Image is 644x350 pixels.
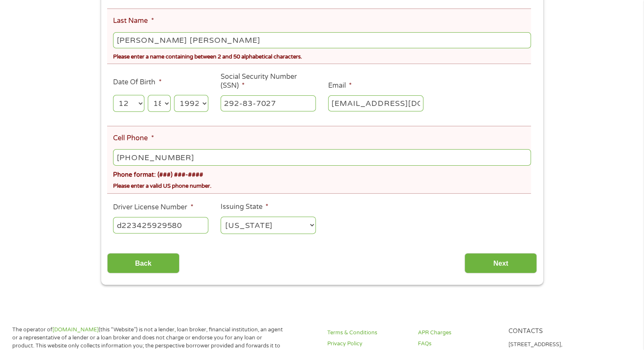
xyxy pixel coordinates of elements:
h4: Contacts [508,328,589,336]
input: (541) 754-3010 [113,149,531,165]
a: FAQs [418,340,498,348]
input: Smith [113,32,531,48]
a: APR Charges [418,329,498,337]
a: Terms & Conditions [327,329,408,337]
label: Issuing State [221,203,268,211]
div: Phone format: (###) ###-#### [113,167,531,179]
div: Please enter a valid US phone number. [113,179,531,191]
input: Next [464,253,537,274]
input: 078-05-1120 [221,95,316,111]
label: Driver License Number [113,203,193,212]
label: Email [328,81,352,90]
input: john@gmail.com [328,95,423,111]
label: Cell Phone [113,134,154,143]
label: Social Security Number (SSN) [221,72,316,90]
div: Please enter a name containing between 2 and 50 alphabetical characters. [113,50,531,61]
a: Privacy Policy [327,340,408,348]
a: [DOMAIN_NAME] [53,326,99,333]
label: Date Of Birth [113,78,161,87]
label: Last Name [113,17,154,25]
input: Back [107,253,180,274]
